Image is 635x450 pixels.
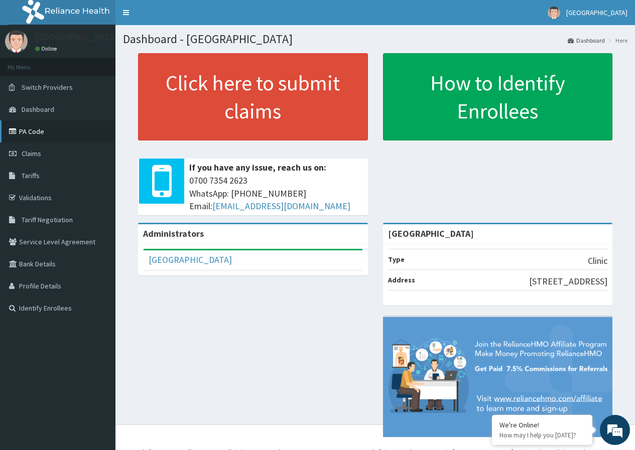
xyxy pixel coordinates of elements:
[212,200,350,212] a: [EMAIL_ADDRESS][DOMAIN_NAME]
[383,53,613,140] a: How to Identify Enrollees
[149,254,232,265] a: [GEOGRAPHIC_DATA]
[499,431,585,439] p: How may I help you today?
[138,53,368,140] a: Click here to submit claims
[568,36,605,45] a: Dashboard
[548,7,560,19] img: User Image
[123,33,627,46] h1: Dashboard - [GEOGRAPHIC_DATA]
[22,105,54,114] span: Dashboard
[499,420,585,429] div: We're Online!
[388,228,474,239] strong: [GEOGRAPHIC_DATA]
[22,149,41,158] span: Claims
[22,83,73,92] span: Switch Providers
[143,228,204,239] b: Administrators
[35,33,118,42] p: [GEOGRAPHIC_DATA]
[22,171,40,180] span: Tariffs
[388,255,405,264] b: Type
[5,30,28,53] img: User Image
[606,36,627,45] li: Here
[566,8,627,17] span: [GEOGRAPHIC_DATA]
[388,275,415,284] b: Address
[529,275,607,288] p: [STREET_ADDRESS]
[22,215,73,224] span: Tariff Negotiation
[189,174,363,213] span: 0700 7354 2623 WhatsApp: [PHONE_NUMBER] Email:
[588,254,607,267] p: Clinic
[35,45,59,52] a: Online
[189,162,326,173] b: If you have any issue, reach us on:
[383,317,613,437] img: provider-team-banner.png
